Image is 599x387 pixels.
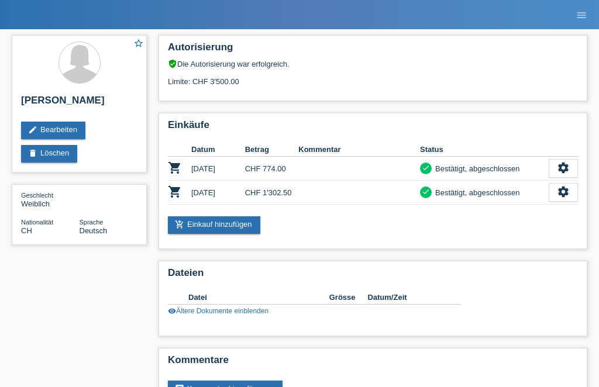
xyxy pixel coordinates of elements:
[422,188,430,196] i: check
[557,185,570,198] i: settings
[245,157,299,181] td: CHF 774.00
[576,9,587,21] i: menu
[80,219,104,226] span: Sprache
[21,226,32,235] span: Schweiz
[21,191,80,208] div: Weiblich
[21,145,77,163] a: deleteLöschen
[133,38,144,49] i: star_border
[168,161,182,175] i: POSP00013810
[168,119,578,137] h2: Einkäufe
[168,307,268,315] a: visibilityÄltere Dokumente einblenden
[191,143,245,157] th: Datum
[21,95,137,112] h2: [PERSON_NAME]
[168,354,578,372] h2: Kommentare
[188,291,329,305] th: Datei
[570,11,593,18] a: menu
[245,143,299,157] th: Betrag
[168,185,182,199] i: POSP00018342
[329,291,368,305] th: Grösse
[557,161,570,174] i: settings
[168,307,176,315] i: visibility
[191,157,245,181] td: [DATE]
[168,42,578,59] h2: Autorisierung
[21,192,53,199] span: Geschlecht
[21,219,53,226] span: Nationalität
[28,125,37,134] i: edit
[432,186,520,199] div: Bestätigt, abgeschlossen
[168,267,578,285] h2: Dateien
[168,59,578,68] div: Die Autorisierung war erfolgreich.
[245,181,299,205] td: CHF 1'302.50
[168,68,578,86] div: Limite: CHF 3'500.00
[168,216,260,234] a: add_shopping_cartEinkauf hinzufügen
[28,148,37,158] i: delete
[191,181,245,205] td: [DATE]
[133,38,144,50] a: star_border
[422,164,430,172] i: check
[432,163,520,175] div: Bestätigt, abgeschlossen
[298,143,420,157] th: Kommentar
[80,226,108,235] span: Deutsch
[367,291,444,305] th: Datum/Zeit
[420,143,549,157] th: Status
[21,122,85,139] a: editBearbeiten
[168,59,177,68] i: verified_user
[175,220,184,229] i: add_shopping_cart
